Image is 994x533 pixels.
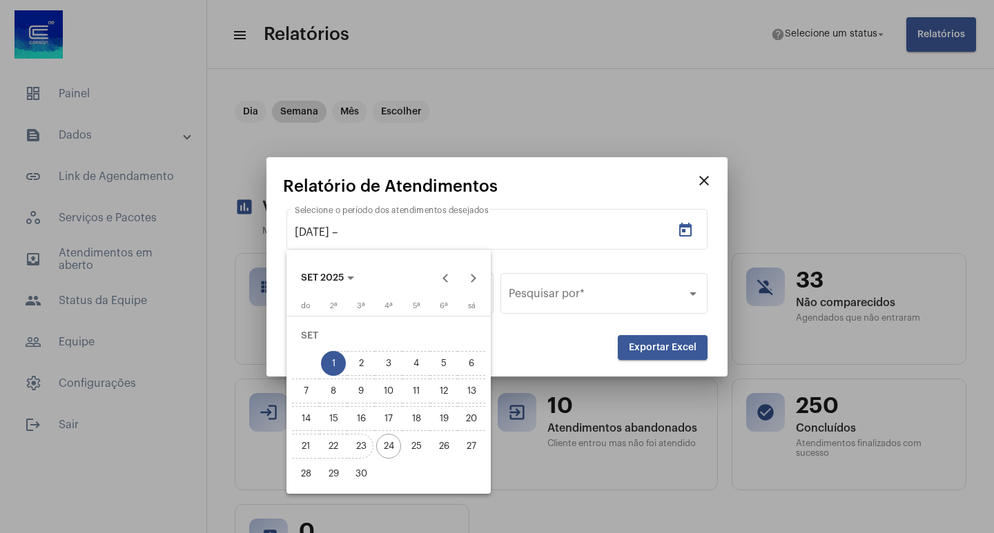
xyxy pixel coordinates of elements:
[321,434,346,459] div: 22
[321,351,346,376] div: 1
[430,350,458,377] button: 5 de setembro de 2025
[376,406,401,431] div: 17
[458,405,485,432] button: 20 de setembro de 2025
[292,405,320,432] button: 14 de setembro de 2025
[349,351,373,376] div: 2
[349,406,373,431] div: 16
[320,432,347,460] button: 22 de setembro de 2025
[292,432,320,460] button: 21 de setembro de 2025
[468,302,476,310] span: sá
[320,405,347,432] button: 15 de setembro de 2025
[404,406,429,431] div: 18
[349,434,373,459] div: 23
[292,377,320,405] button: 7 de setembro de 2025
[375,405,402,432] button: 17 de setembro de 2025
[402,377,430,405] button: 11 de setembro de 2025
[459,406,484,431] div: 20
[347,405,375,432] button: 16 de setembro de 2025
[431,379,456,403] div: 12
[293,434,318,459] div: 21
[431,351,456,376] div: 5
[413,302,420,310] span: 5ª
[440,302,448,310] span: 6ª
[431,434,456,459] div: 26
[458,432,485,460] button: 27 de setembro de 2025
[404,379,429,403] div: 11
[404,434,429,459] div: 25
[301,274,344,283] span: SET 2025
[320,377,347,405] button: 8 de setembro de 2025
[430,432,458,460] button: 26 de setembro de 2025
[432,265,460,292] button: Previous month
[459,351,484,376] div: 6
[293,379,318,403] div: 7
[402,350,430,377] button: 4 de setembro de 2025
[321,406,346,431] div: 15
[292,322,485,350] td: SET
[293,406,318,431] div: 14
[430,377,458,405] button: 12 de setembro de 2025
[347,377,375,405] button: 9 de setembro de 2025
[404,351,429,376] div: 4
[458,377,485,405] button: 13 de setembro de 2025
[460,265,487,292] button: Next month
[376,379,401,403] div: 10
[320,350,347,377] button: 1 de setembro de 2025
[402,432,430,460] button: 25 de setembro de 2025
[375,350,402,377] button: 3 de setembro de 2025
[459,379,484,403] div: 13
[349,461,373,486] div: 30
[375,432,402,460] button: 24 de setembro de 2025
[347,432,375,460] button: 23 de setembro de 2025
[430,405,458,432] button: 19 de setembro de 2025
[459,434,484,459] div: 27
[321,379,346,403] div: 8
[357,302,365,310] span: 3ª
[293,461,318,486] div: 28
[384,302,393,310] span: 4ª
[458,350,485,377] button: 6 de setembro de 2025
[321,461,346,486] div: 29
[431,406,456,431] div: 19
[320,460,347,487] button: 29 de setembro de 2025
[347,350,375,377] button: 2 de setembro de 2025
[376,434,401,459] div: 24
[290,265,365,292] button: Choose month and year
[330,302,338,310] span: 2ª
[375,377,402,405] button: 10 de setembro de 2025
[292,460,320,487] button: 28 de setembro de 2025
[301,302,311,310] span: do
[402,405,430,432] button: 18 de setembro de 2025
[347,460,375,487] button: 30 de setembro de 2025
[349,379,373,403] div: 9
[376,351,401,376] div: 3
